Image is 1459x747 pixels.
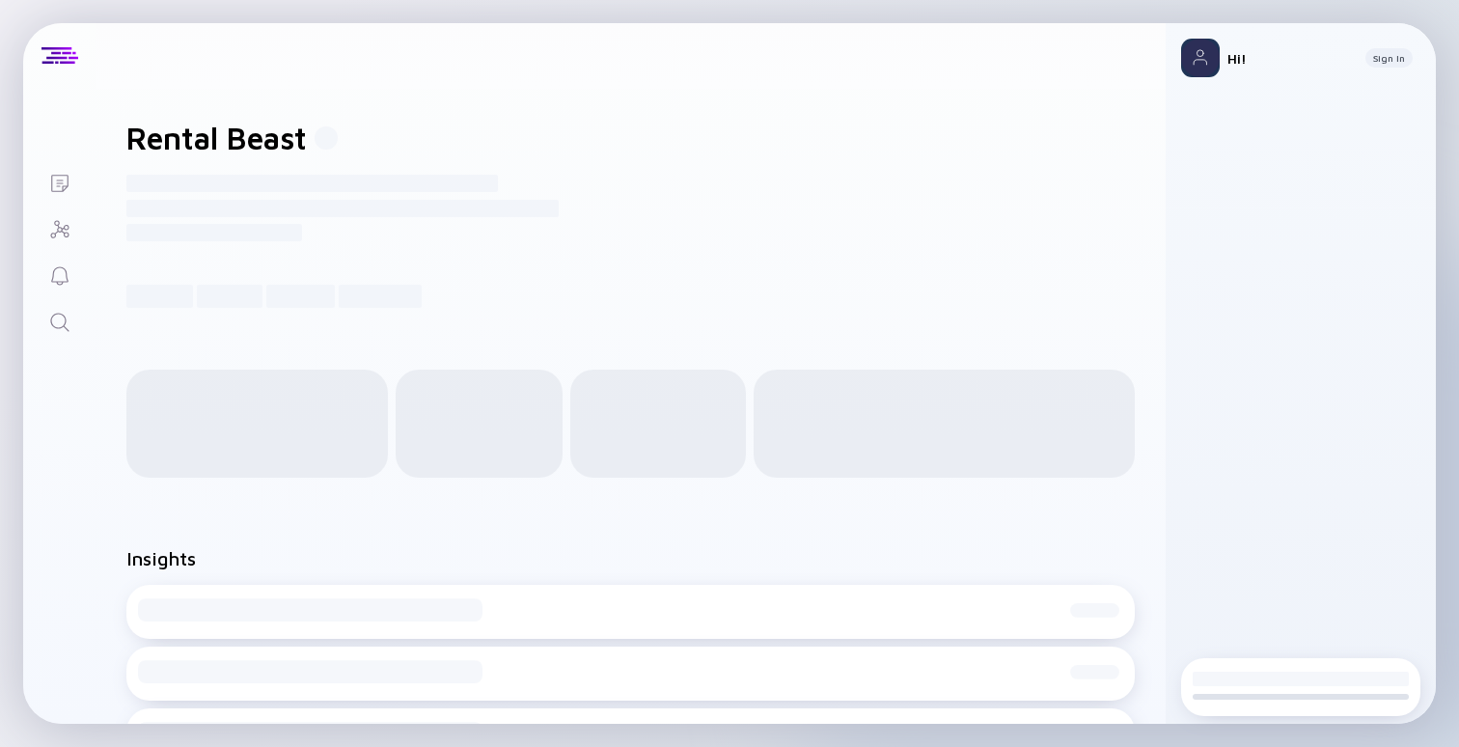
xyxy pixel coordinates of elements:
a: Lists [23,158,96,205]
img: Profile Picture [1181,39,1220,77]
button: Sign In [1365,48,1413,68]
a: Reminders [23,251,96,297]
div: Hi! [1227,50,1350,67]
h2: Insights [126,547,196,569]
h1: Rental Beast [126,120,307,156]
a: Investor Map [23,205,96,251]
a: Search [23,297,96,344]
